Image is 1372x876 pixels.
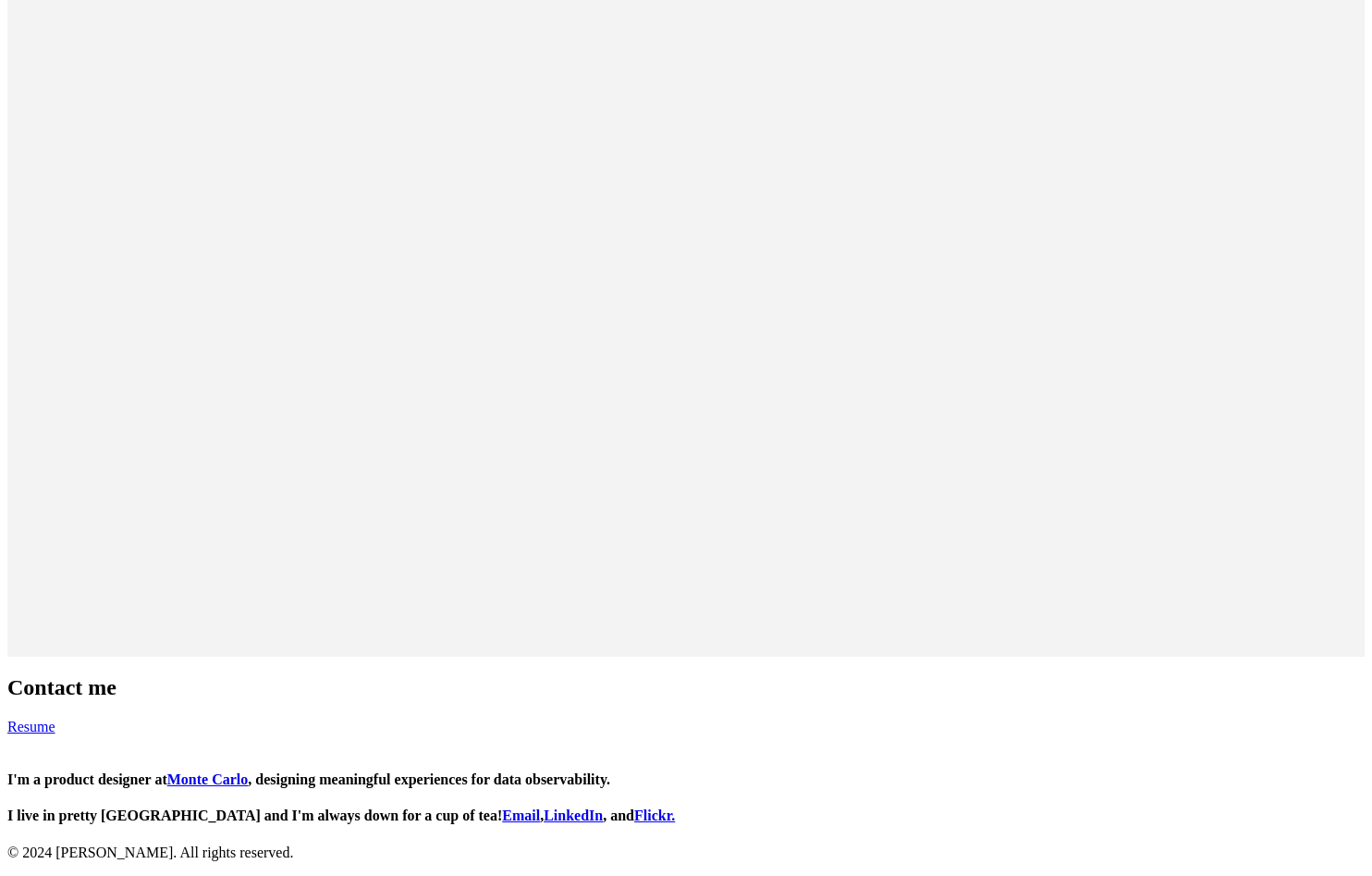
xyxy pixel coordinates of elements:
a: LinkedIn [544,808,603,823]
h4: I live in pretty [GEOGRAPHIC_DATA] and I'm always down for a cup of tea! , , and [7,808,1365,824]
h2: Contact me [7,675,1365,700]
a: Resume [7,719,55,734]
a: Flickr. [634,808,675,823]
span: © 2024 [PERSON_NAME]. All rights reserved. [7,845,293,860]
h4: I'm a product designer at , designing meaningful experiences for data observability. [7,771,1365,788]
a: Email [502,808,540,823]
a: Monte Carlo [167,771,249,787]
